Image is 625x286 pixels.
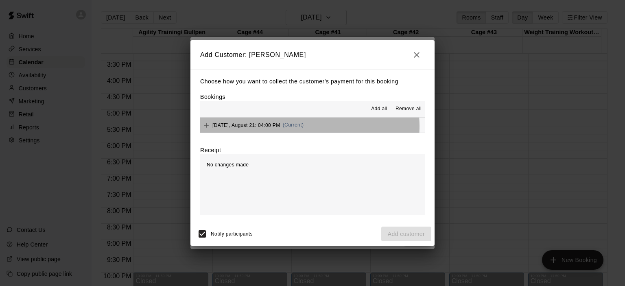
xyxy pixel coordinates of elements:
span: Remove all [396,105,422,113]
span: Add [200,122,212,128]
span: Notify participants [211,231,253,237]
button: Add all [366,103,392,116]
span: No changes made [207,162,249,168]
p: Choose how you want to collect the customer's payment for this booking [200,76,425,87]
label: Receipt [200,146,221,154]
span: (Current) [283,122,304,128]
button: Add[DATE], August 21: 04:00 PM(Current) [200,118,425,133]
span: Add all [371,105,387,113]
h2: Add Customer: [PERSON_NAME] [190,40,435,70]
span: [DATE], August 21: 04:00 PM [212,122,280,128]
label: Bookings [200,94,225,100]
button: Remove all [392,103,425,116]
